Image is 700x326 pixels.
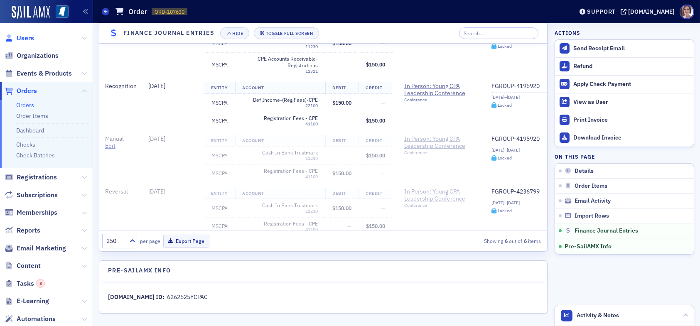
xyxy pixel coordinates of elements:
[325,135,359,147] th: Debit
[242,103,318,108] div: 22100
[17,244,66,253] span: Email Marketing
[204,188,235,199] th: Entity
[359,135,392,147] th: Credit
[254,27,319,39] button: Toggle Full Screen
[565,243,612,250] span: Pre-SailAMX Info
[50,5,69,20] a: View Homepage
[325,82,359,94] th: Debit
[5,314,56,324] a: Automations
[204,94,235,112] td: MSCPA
[404,150,480,155] div: Conference
[5,69,72,78] a: Events & Products
[128,7,147,17] h1: Order
[573,45,690,52] div: Send Receipt Email
[266,31,313,36] div: Toggle Full Screen
[242,227,318,232] div: 41100
[17,34,34,43] span: Users
[628,8,675,15] div: [DOMAIN_NAME]
[16,127,44,134] a: Dashboard
[498,103,512,108] div: Locked
[105,142,115,150] a: Edit
[381,170,385,176] span: —
[108,293,164,301] div: [DOMAIN_NAME] ID:
[498,208,512,213] div: Locked
[575,227,638,235] span: Finance Journal Entries
[242,121,318,127] div: 41100
[5,34,34,43] a: Users
[555,75,694,93] button: Apply Check Payment
[242,221,318,227] span: Registration Fees - CPE
[404,135,480,150] a: In Person: Young CPA Leadership Conference
[242,97,318,103] span: Def Income-(Reg Fees)-CPE
[366,117,385,124] span: $150.00
[325,188,359,199] th: Debit
[332,205,351,211] span: $150.00
[148,188,165,195] span: [DATE]
[17,314,56,324] span: Automations
[16,101,34,109] a: Orders
[155,8,184,15] span: ORD-107630
[167,293,208,301] div: 6262625YCPAC
[381,99,385,106] span: —
[680,5,694,19] span: Profile
[204,164,235,182] td: MSCPA
[36,279,45,288] div: 3
[242,56,318,69] span: CPE Accounts Receivable-Registrations
[575,197,611,205] span: Email Activity
[5,51,59,60] a: Organizations
[17,86,37,96] span: Orders
[242,69,318,74] div: 11311
[232,31,243,36] div: Hide
[573,63,690,70] div: Refund
[491,147,547,153] div: [DATE]–[DATE]
[5,191,58,200] a: Subscriptions
[242,168,318,174] span: Registration Fees - CPE
[5,226,40,235] a: Reports
[242,208,318,214] div: 11230
[347,152,351,159] span: —
[17,279,45,288] span: Tasks
[5,261,41,270] a: Content
[242,44,318,49] div: 11230
[332,170,351,176] span: $150.00
[235,135,325,147] th: Account
[503,237,509,245] strong: 6
[204,82,235,94] th: Entity
[404,97,480,103] div: Conference
[12,6,50,19] img: SailAMX
[235,188,325,199] th: Account
[106,237,125,245] div: 250
[575,167,594,175] span: Details
[555,129,694,147] a: Download Invoice
[573,134,690,142] div: Download Invoice
[347,61,351,68] span: —
[522,237,528,245] strong: 6
[491,200,547,206] div: [DATE]–[DATE]
[555,111,694,129] a: Print Invoice
[459,27,538,39] input: Search…
[17,51,59,60] span: Organizations
[148,135,165,142] span: [DATE]
[5,244,66,253] a: Email Marketing
[17,69,72,78] span: Events & Products
[555,57,694,75] button: Refund
[105,135,137,150] span: Manual
[347,223,351,229] span: —
[5,208,57,217] a: Memberships
[404,83,480,97] a: In Person: Young CPA Leadership Conference
[242,174,318,179] div: 41100
[5,279,45,288] a: Tasks3
[491,83,547,90] a: FGROUP-4195920
[491,188,547,196] a: FGROUP-4236799
[204,135,235,147] th: Entity
[148,82,165,90] span: [DATE]
[17,208,57,217] span: Memberships
[491,135,547,143] a: FGROUP-4195920
[404,188,480,203] a: In Person: Young CPA Leadership Conference
[163,235,209,248] button: Export Page
[140,237,160,245] label: per page
[235,82,325,94] th: Account
[491,95,547,100] div: [DATE]–[DATE]
[555,153,694,160] h4: On this page
[17,297,49,306] span: E-Learning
